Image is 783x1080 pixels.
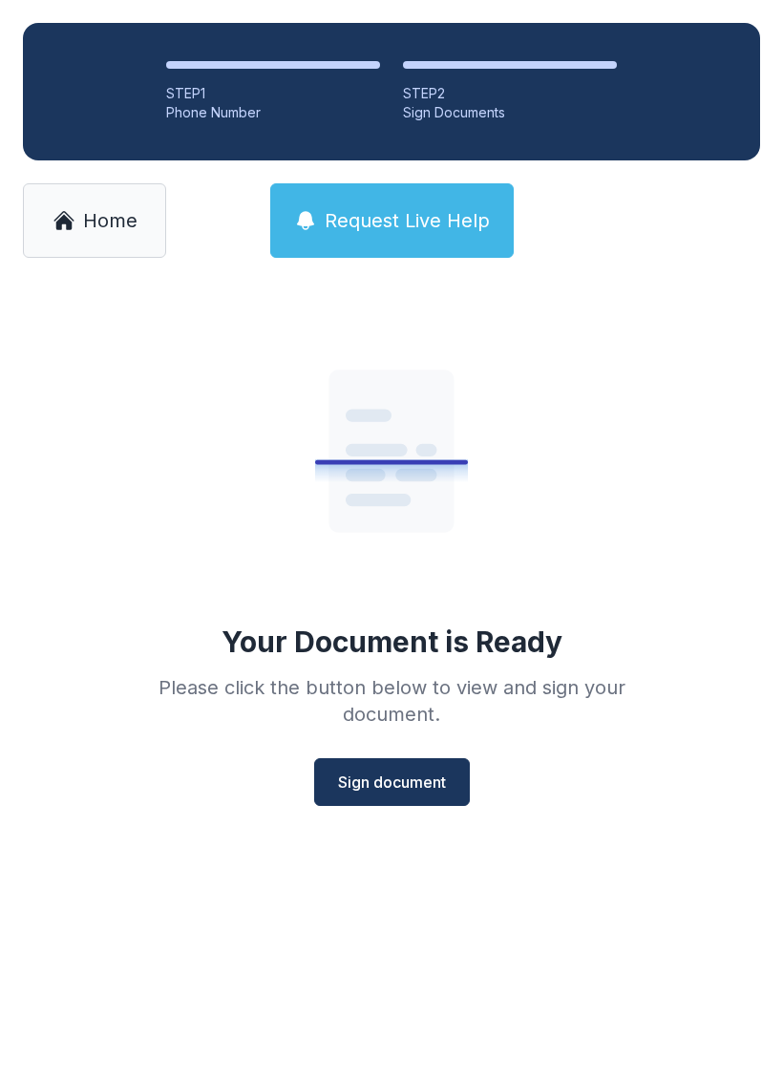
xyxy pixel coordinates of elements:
span: Home [83,207,138,234]
div: Phone Number [166,103,380,122]
span: Sign document [338,771,446,794]
div: STEP 2 [403,84,617,103]
div: Sign Documents [403,103,617,122]
div: Your Document is Ready [222,625,562,659]
div: Please click the button below to view and sign your document. [116,674,667,728]
div: STEP 1 [166,84,380,103]
span: Request Live Help [325,207,490,234]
